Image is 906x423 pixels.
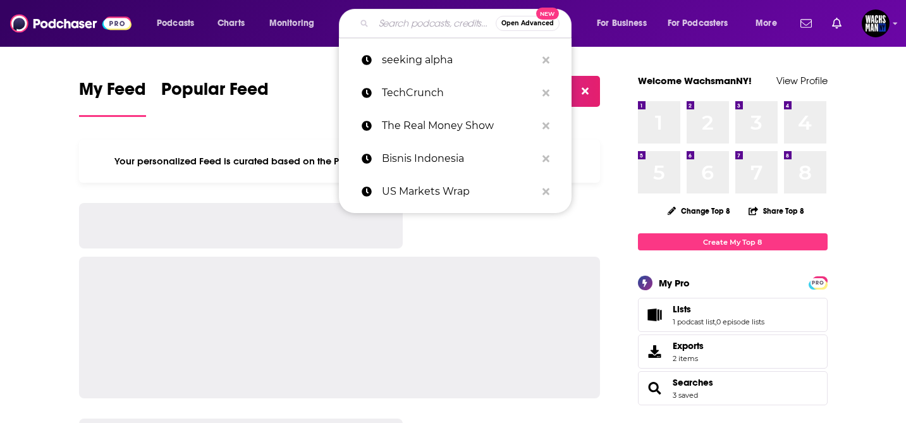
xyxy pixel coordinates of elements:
a: 0 episode lists [716,317,764,326]
a: Charts [209,13,252,34]
a: Lists [642,306,668,324]
span: For Business [597,15,647,32]
span: Open Advanced [501,20,554,27]
button: open menu [148,13,211,34]
p: seeking alpha [382,44,536,77]
a: My Feed [79,78,146,117]
a: Lists [673,303,764,315]
div: Search podcasts, credits, & more... [351,9,584,38]
span: Popular Feed [161,78,269,107]
span: Exports [673,340,704,352]
a: View Profile [776,75,828,87]
a: Welcome WachsmanNY! [638,75,752,87]
a: Show notifications dropdown [795,13,817,34]
p: US Markets Wrap [382,175,536,208]
a: Bisnis Indonesia [339,142,572,175]
img: Podchaser - Follow, Share and Rate Podcasts [10,11,132,35]
p: The Real Money Show [382,109,536,142]
span: PRO [811,278,826,288]
a: Show notifications dropdown [827,13,847,34]
span: Exports [642,343,668,360]
span: Searches [638,371,828,405]
div: My Pro [659,277,690,289]
span: Monitoring [269,15,314,32]
button: Show profile menu [862,9,890,37]
span: , [715,317,716,326]
span: Logged in as WachsmanNY [862,9,890,37]
a: seeking alpha [339,44,572,77]
a: Create My Top 8 [638,233,828,250]
a: The Real Money Show [339,109,572,142]
button: Change Top 8 [660,203,738,219]
span: Charts [217,15,245,32]
input: Search podcasts, credits, & more... [374,13,496,34]
a: Searches [642,379,668,397]
button: open menu [747,13,793,34]
span: My Feed [79,78,146,107]
span: Lists [638,298,828,332]
span: 2 items [673,354,704,363]
p: Bisnis Indonesia [382,142,536,175]
a: Popular Feed [161,78,269,117]
div: Your personalized Feed is curated based on the Podcasts, Creators, Users, and Lists that you Follow. [79,140,601,183]
span: More [756,15,777,32]
a: US Markets Wrap [339,175,572,208]
span: Podcasts [157,15,194,32]
button: open menu [588,13,663,34]
a: Searches [673,377,713,388]
button: Open AdvancedNew [496,16,560,31]
span: For Podcasters [668,15,728,32]
p: TechCrunch [382,77,536,109]
button: open menu [260,13,331,34]
button: open menu [659,13,747,34]
button: Share Top 8 [748,199,805,223]
a: 1 podcast list [673,317,715,326]
span: Lists [673,303,691,315]
a: 3 saved [673,391,698,400]
img: User Profile [862,9,890,37]
a: TechCrunch [339,77,572,109]
a: PRO [811,278,826,287]
span: New [536,8,559,20]
a: Exports [638,334,828,369]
